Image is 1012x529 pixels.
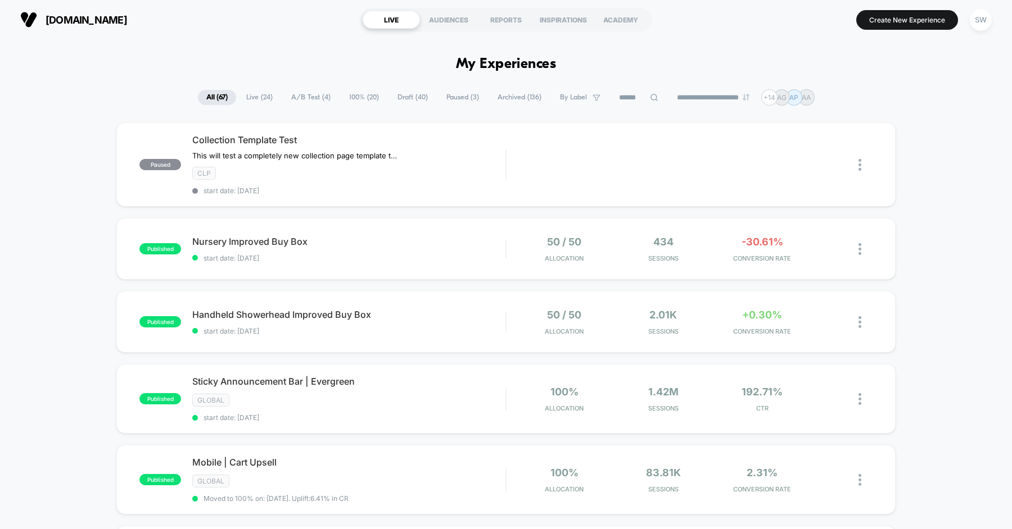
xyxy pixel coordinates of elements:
[742,309,782,321] span: +0.30%
[716,404,809,412] span: CTR
[716,327,809,335] span: CONVERSION RATE
[139,243,181,254] span: published
[777,93,787,102] p: AG
[341,90,387,105] span: 100% ( 20 )
[617,254,710,262] span: Sessions
[789,93,798,102] p: AP
[970,9,992,31] div: SW
[545,254,584,262] span: Allocation
[747,467,778,478] span: 2.31%
[139,474,181,485] span: published
[716,485,809,493] span: CONVERSION RATE
[742,236,783,248] span: -30.61%
[192,475,229,487] span: GLOBAL
[743,94,749,101] img: end
[859,316,861,328] img: close
[420,11,477,29] div: AUDIENCES
[192,167,216,180] span: CLP
[139,393,181,404] span: published
[192,309,505,320] span: Handheld Showerhead Improved Buy Box
[617,485,710,493] span: Sessions
[192,327,505,335] span: start date: [DATE]
[545,327,584,335] span: Allocation
[646,467,681,478] span: 83.81k
[859,243,861,255] img: close
[547,236,581,248] span: 50 / 50
[550,386,579,398] span: 100%
[550,467,579,478] span: 100%
[192,186,505,195] span: start date: [DATE]
[592,11,649,29] div: ACADEMY
[545,485,584,493] span: Allocation
[560,93,587,102] span: By Label
[648,386,679,398] span: 1.42M
[46,14,127,26] span: [DOMAIN_NAME]
[192,394,229,407] span: GLOBAL
[192,413,505,422] span: start date: [DATE]
[617,404,710,412] span: Sessions
[742,386,783,398] span: 192.71%
[859,393,861,405] img: close
[192,254,505,262] span: start date: [DATE]
[363,11,420,29] div: LIVE
[192,457,505,468] span: Mobile | Cart Upsell
[17,11,130,29] button: [DOMAIN_NAME]
[545,404,584,412] span: Allocation
[238,90,281,105] span: Live ( 24 )
[535,11,592,29] div: INSPIRATIONS
[192,151,401,160] span: This will test a completely new collection page template that emphasizes the main products with l...
[859,474,861,486] img: close
[649,309,677,321] span: 2.01k
[438,90,487,105] span: Paused ( 3 )
[389,90,436,105] span: Draft ( 40 )
[617,327,710,335] span: Sessions
[456,56,557,72] h1: My Experiences
[192,134,505,145] span: Collection Template Test
[802,93,811,102] p: AA
[192,236,505,247] span: Nursery Improved Buy Box
[477,11,535,29] div: REPORTS
[966,8,995,31] button: SW
[547,309,581,321] span: 50 / 50
[20,11,37,28] img: Visually logo
[283,90,339,105] span: A/B Test ( 4 )
[139,316,181,327] span: published
[139,159,181,170] span: paused
[192,376,505,387] span: Sticky Announcement Bar | Evergreen
[204,494,349,503] span: Moved to 100% on: [DATE] . Uplift: 6.41% in CR
[859,159,861,171] img: close
[198,90,236,105] span: All ( 67 )
[716,254,809,262] span: CONVERSION RATE
[489,90,550,105] span: Archived ( 136 )
[761,89,778,106] div: + 14
[653,236,674,248] span: 434
[856,10,958,30] button: Create New Experience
